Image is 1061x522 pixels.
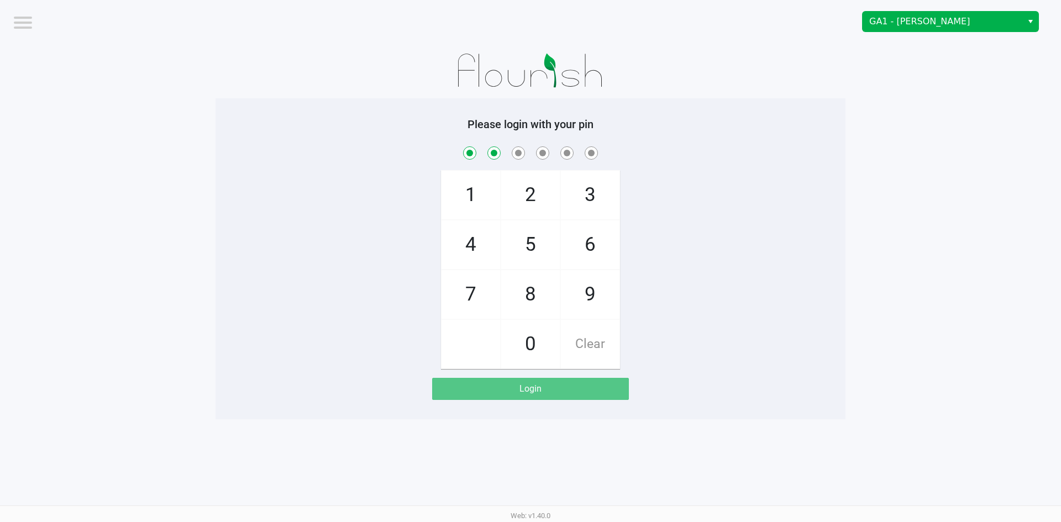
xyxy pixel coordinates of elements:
[501,220,560,269] span: 5
[561,320,619,368] span: Clear
[501,171,560,219] span: 2
[501,320,560,368] span: 0
[869,15,1016,28] span: GA1 - [PERSON_NAME]
[501,270,560,319] span: 8
[511,512,550,520] span: Web: v1.40.0
[561,171,619,219] span: 3
[561,270,619,319] span: 9
[561,220,619,269] span: 6
[442,220,500,269] span: 4
[224,118,837,131] h5: Please login with your pin
[1022,12,1038,31] button: Select
[442,171,500,219] span: 1
[442,270,500,319] span: 7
